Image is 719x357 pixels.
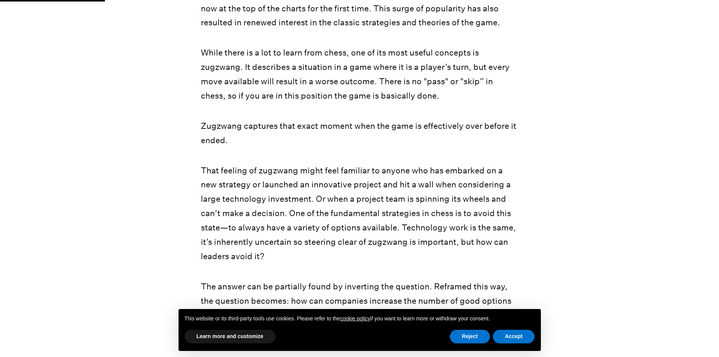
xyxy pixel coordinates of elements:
button: Learn more and customize [185,330,276,343]
p: While there is a lot to learn from chess, one of its most useful concepts is zugzwang. It describ... [201,46,518,103]
button: Accept [493,330,535,343]
p: That feeling of zugzwang might feel familiar to anyone who has embarked on a new strategy or laun... [201,164,518,264]
a: cookie policy [340,315,370,321]
div: This website or its third-party tools use cookies. Please refer to the if you want to learn more ... [179,309,541,329]
button: Reject [450,330,490,343]
p: Zugzwang captures that exact moment when the game is effectively over before it ended. [201,119,518,148]
p: The answer can be partially found by inverting the question. Reframed this way, the question beco... [201,280,518,351]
